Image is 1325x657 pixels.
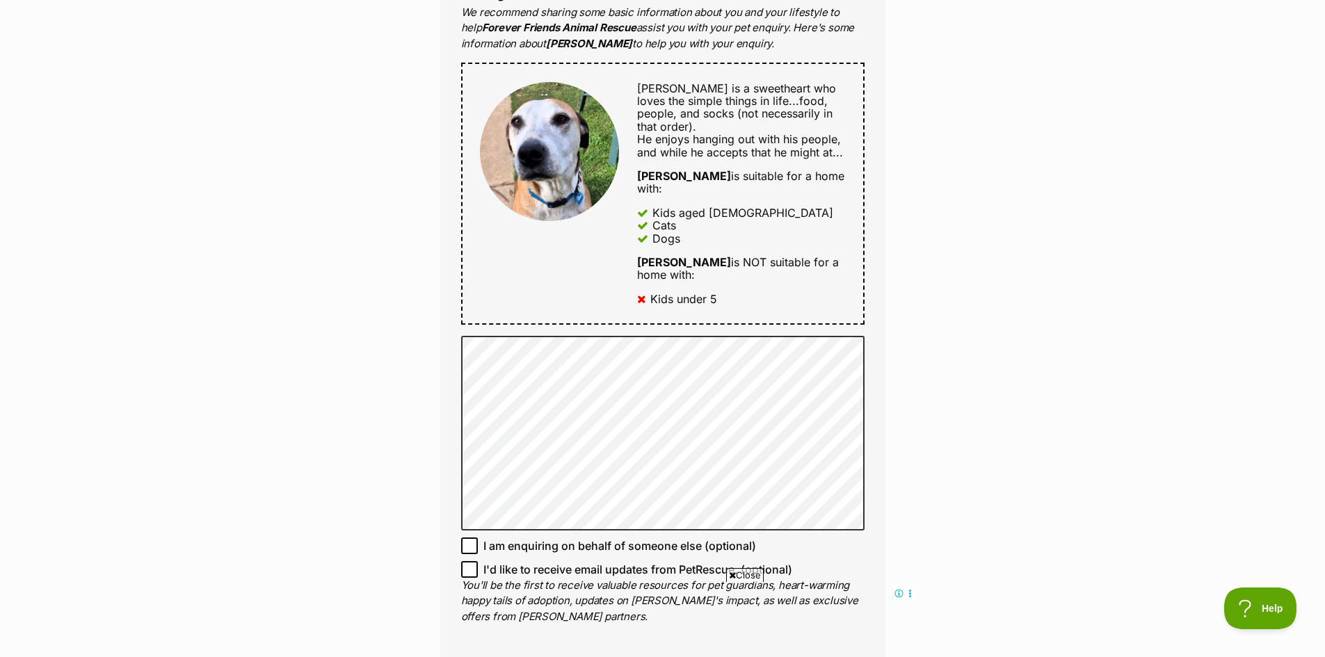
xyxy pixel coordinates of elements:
[726,568,764,582] span: Close
[482,21,636,34] strong: Forever Friends Animal Rescue
[652,232,680,245] div: Dogs
[546,37,632,50] strong: [PERSON_NAME]
[637,169,731,183] strong: [PERSON_NAME]
[483,537,756,554] span: I am enquiring on behalf of someone else (optional)
[637,255,731,269] strong: [PERSON_NAME]
[461,578,865,625] p: You'll be the first to receive valuable resources for pet guardians, heart-warming happy tails of...
[652,206,833,219] div: Kids aged [DEMOGRAPHIC_DATA]
[1224,587,1297,629] iframe: Help Scout Beacon - Open
[637,256,845,282] div: is NOT suitable for a home with:
[461,5,865,52] p: We recommend sharing some basic information about you and your lifestyle to help assist you with ...
[650,293,717,305] div: Kids under 5
[637,170,845,195] div: is suitable for a home with:
[410,587,916,650] iframe: Advertisement
[480,82,619,221] img: Ronnie
[483,561,792,578] span: I'd like to receive email updates from PetRescue. (optional)
[652,219,676,232] div: Cats
[637,81,843,159] span: [PERSON_NAME] is a sweetheart who loves the simple things in life...food, people, and socks (not ...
